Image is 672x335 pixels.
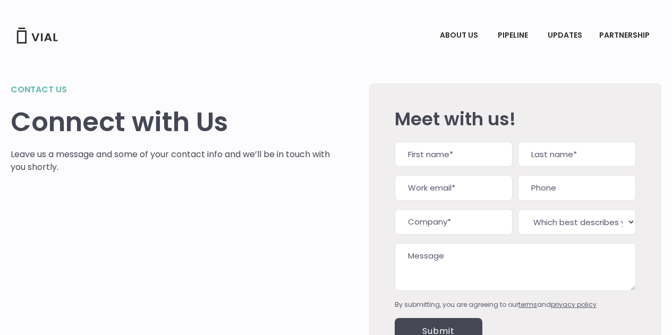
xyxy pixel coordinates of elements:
[431,27,489,45] a: ABOUT USMenu Toggle
[551,300,597,309] a: privacy policy
[395,109,636,129] h2: Meet with us!
[518,175,636,201] input: Phone
[395,300,636,310] div: By submitting, you are agreeing to our and
[11,83,337,96] h2: Contact us
[395,175,513,201] input: Work email*
[539,27,590,45] a: UPDATES
[489,27,539,45] a: PIPELINEMenu Toggle
[395,209,513,235] input: Company*
[518,142,636,167] input: Last name*
[591,27,661,45] a: PARTNERSHIPMenu Toggle
[11,148,337,174] p: Leave us a message and some of your contact info and we’ll be in touch with you shortly.
[395,142,513,167] input: First name*
[518,300,537,309] a: terms
[16,28,58,44] img: Vial Logo
[11,107,337,138] h1: Connect with Us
